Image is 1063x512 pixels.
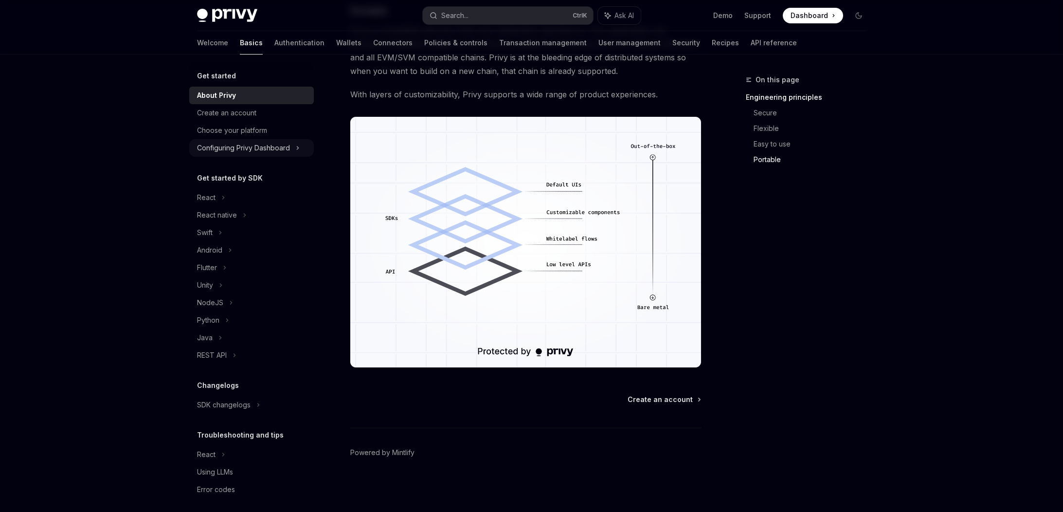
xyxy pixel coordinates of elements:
a: User management [598,31,661,55]
div: Python [197,314,219,326]
div: Create an account [197,107,256,119]
div: Unity [197,279,213,291]
div: React native [197,209,237,221]
span: Dashboard [791,11,828,20]
div: Java [197,332,213,344]
a: Support [744,11,771,20]
div: Swift [197,227,213,238]
a: Security [672,31,700,55]
a: Connectors [373,31,413,55]
h5: Get started [197,70,236,82]
a: Welcome [197,31,228,55]
div: React [197,192,216,203]
a: Demo [713,11,733,20]
img: images/Customization.png [350,117,701,367]
div: SDK changelogs [197,399,251,411]
div: Error codes [197,484,235,495]
span: Create an account [628,395,693,404]
span: Ask AI [614,11,634,20]
img: dark logo [197,9,257,22]
div: Using LLMs [197,466,233,478]
a: Using LLMs [189,463,314,481]
a: Dashboard [783,8,843,23]
a: Authentication [274,31,324,55]
a: API reference [751,31,797,55]
a: Transaction management [499,31,587,55]
a: Engineering principles [746,90,874,105]
h5: Changelogs [197,380,239,391]
h5: Get started by SDK [197,172,263,184]
span: Ctrl K [573,12,587,19]
div: React [197,449,216,460]
a: Wallets [336,31,361,55]
div: About Privy [197,90,236,101]
div: NodeJS [197,297,223,309]
div: REST API [197,349,227,361]
a: Flexible [754,121,874,136]
a: Portable [754,152,874,167]
span: With layers of customizability, Privy supports a wide range of product experiences. [350,88,701,101]
h5: Troubleshooting and tips [197,429,284,441]
button: Ask AI [598,7,641,24]
a: Easy to use [754,136,874,152]
a: About Privy [189,87,314,104]
a: Create an account [628,395,700,404]
div: Android [197,244,222,256]
a: Create an account [189,104,314,122]
a: Choose your platform [189,122,314,139]
a: Secure [754,105,874,121]
button: Toggle dark mode [851,8,866,23]
div: Flutter [197,262,217,274]
a: Basics [240,31,263,55]
div: Configuring Privy Dashboard [197,142,290,154]
a: Powered by Mintlify [350,448,414,457]
a: Policies & controls [424,31,487,55]
div: Choose your platform [197,125,267,136]
button: Search...CtrlK [423,7,593,24]
a: Error codes [189,481,314,498]
a: Recipes [712,31,739,55]
span: On this page [756,74,799,86]
div: Search... [441,10,468,21]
